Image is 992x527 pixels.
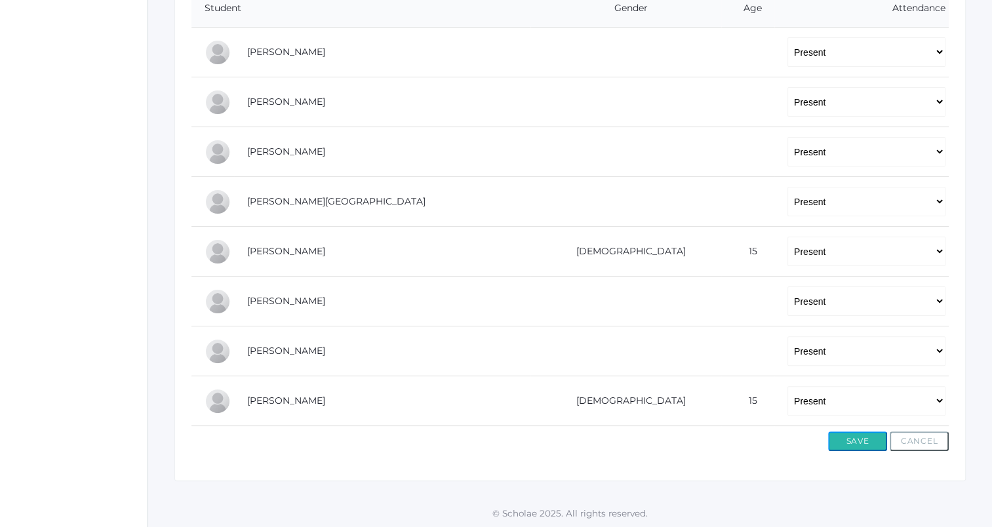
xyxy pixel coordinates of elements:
[530,376,722,426] td: [DEMOGRAPHIC_DATA]
[247,345,325,357] a: [PERSON_NAME]
[721,227,774,277] td: 15
[205,338,231,364] div: Emme Renz
[205,189,231,215] div: Austin Hill
[205,239,231,265] div: Ryan Lawler
[205,288,231,315] div: Wylie Myers
[247,146,325,157] a: [PERSON_NAME]
[205,388,231,414] div: Haylie Slawson
[205,89,231,115] div: LaRae Erner
[530,227,722,277] td: [DEMOGRAPHIC_DATA]
[205,39,231,66] div: Reese Carr
[828,431,887,451] button: Save
[247,245,325,257] a: [PERSON_NAME]
[721,376,774,426] td: 15
[247,46,325,58] a: [PERSON_NAME]
[205,139,231,165] div: Wyatt Hill
[247,295,325,307] a: [PERSON_NAME]
[247,195,426,207] a: [PERSON_NAME][GEOGRAPHIC_DATA]
[247,96,325,107] a: [PERSON_NAME]
[247,395,325,406] a: [PERSON_NAME]
[890,431,949,451] button: Cancel
[148,507,992,520] p: © Scholae 2025. All rights reserved.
